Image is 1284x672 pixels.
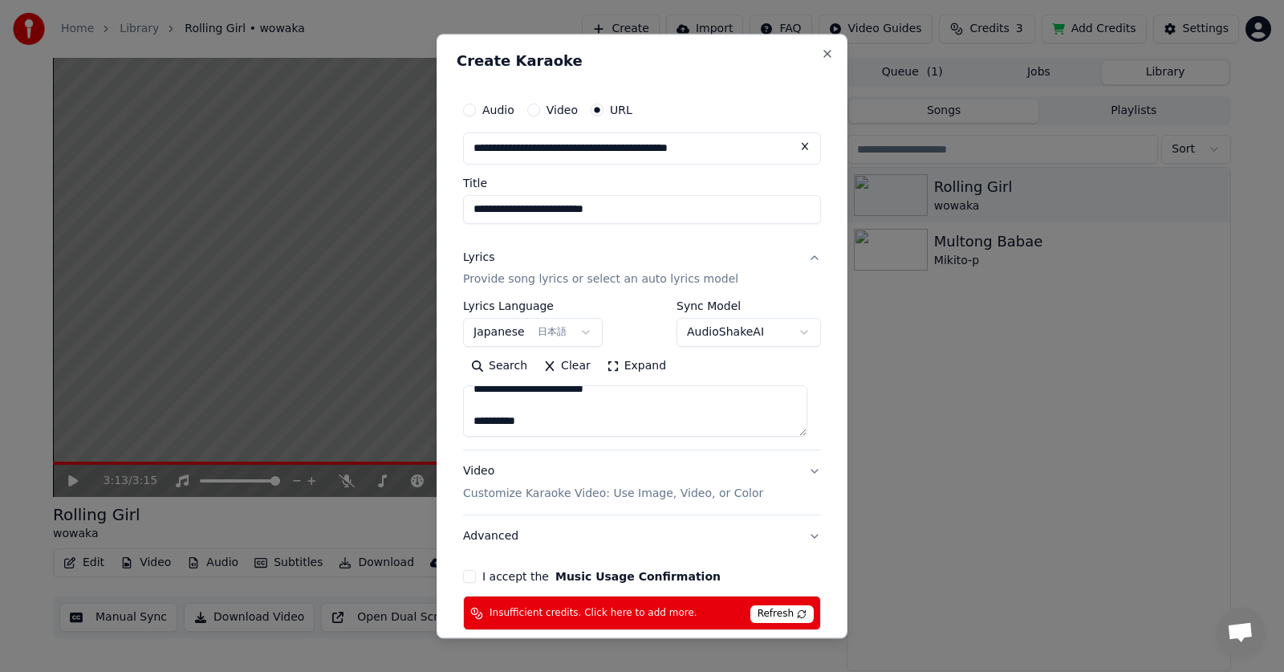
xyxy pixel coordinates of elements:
button: Search [463,354,535,380]
button: Advanced [463,516,821,558]
span: Insufficient credits. Click here to add more. [490,607,697,620]
p: Customize Karaoke Video: Use Image, Video, or Color [463,487,763,503]
label: Title [463,177,821,189]
label: Video [547,104,578,116]
button: VideoCustomize Karaoke Video: Use Image, Video, or Color [463,451,821,515]
h2: Create Karaoke [457,54,827,68]
p: Provide song lyrics or select an auto lyrics model [463,272,738,288]
button: I accept the [555,572,721,583]
label: Lyrics Language [463,301,603,312]
button: LyricsProvide song lyrics or select an auto lyrics model [463,237,821,301]
div: LyricsProvide song lyrics or select an auto lyrics model [463,301,821,450]
button: Clear [535,354,599,380]
label: Sync Model [677,301,821,312]
div: Lyrics [463,250,494,266]
label: Audio [482,104,514,116]
label: I accept the [482,572,721,583]
label: URL [610,104,632,116]
button: Expand [599,354,674,380]
span: Refresh [750,606,814,624]
div: Video [463,464,763,503]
